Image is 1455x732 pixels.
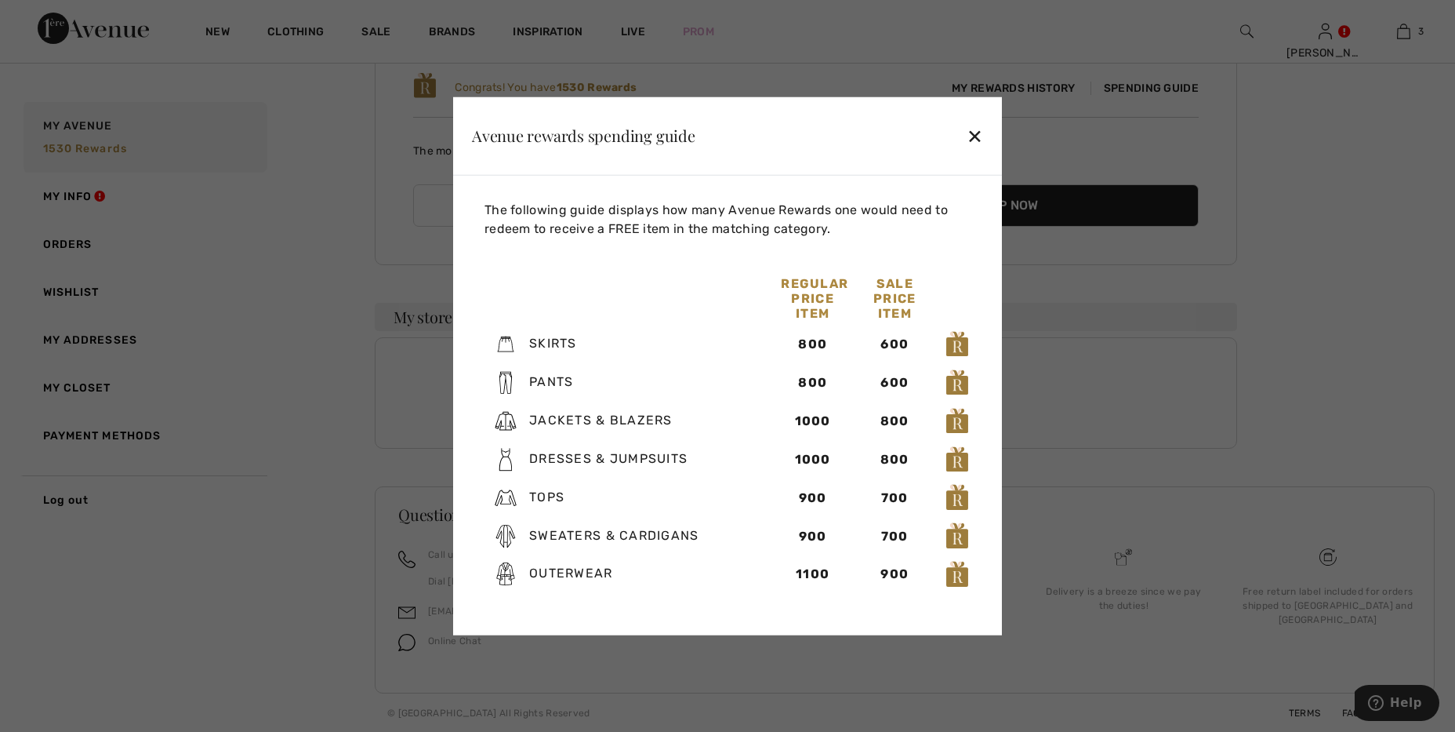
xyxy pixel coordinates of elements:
p: The following guide displays how many Avenue Rewards one would need to redeem to receive a FREE i... [484,200,977,238]
span: Jackets & Blazers [529,413,673,428]
div: 600 [863,335,927,354]
div: 800 [781,373,844,392]
div: 900 [781,488,844,507]
img: loyalty_logo_r.svg [945,406,969,435]
img: loyalty_logo_r.svg [945,445,969,473]
div: 800 [863,450,927,469]
span: Tops [529,490,564,504]
div: 1000 [781,412,844,431]
img: loyalty_logo_r.svg [945,330,969,359]
div: 900 [863,565,927,584]
span: Outerwear [529,566,613,581]
div: 800 [863,412,927,431]
img: loyalty_logo_r.svg [945,560,969,588]
span: Dresses & Jumpsuits [529,451,688,466]
img: loyalty_logo_r.svg [945,369,969,397]
span: Sweaters & Cardigans [529,527,699,542]
div: 700 [863,526,927,545]
div: 700 [863,488,927,507]
img: loyalty_logo_r.svg [945,522,969,550]
div: Sale Price Item [854,275,936,320]
div: 900 [781,526,844,545]
div: 600 [863,373,927,392]
div: Regular Price Item [771,275,854,320]
span: Help [35,11,67,25]
div: 1100 [781,565,844,584]
div: 1000 [781,450,844,469]
span: Pants [529,374,573,389]
div: ✕ [967,119,983,152]
div: Avenue rewards spending guide [472,128,695,144]
img: loyalty_logo_r.svg [945,483,969,512]
span: Skirts [529,336,577,351]
div: 800 [781,335,844,354]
